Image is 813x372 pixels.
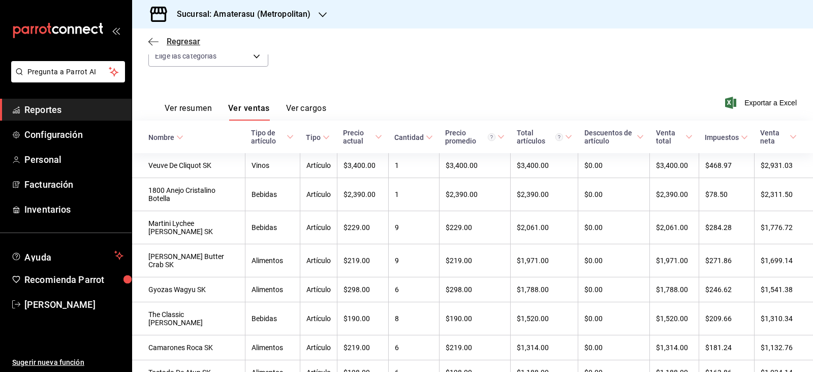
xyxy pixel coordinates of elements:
[300,335,337,360] td: Artículo
[251,129,294,145] span: Tipo de artículo
[245,153,300,178] td: Vinos
[760,129,797,145] span: Venta neta
[578,335,650,360] td: $0.00
[394,133,433,141] span: Cantidad
[155,51,217,61] span: Elige las categorías
[388,244,439,277] td: 9
[439,211,511,244] td: $229.00
[705,133,739,141] div: Impuestos
[584,129,644,145] span: Descuentos de artículo
[286,103,327,121] button: Ver cargos
[343,129,373,145] div: Precio actual
[699,277,754,302] td: $246.62
[24,298,123,311] span: [PERSON_NAME]
[439,178,511,211] td: $2,390.00
[7,74,125,84] a: Pregunta a Parrot AI
[488,133,495,141] svg: Precio promedio = Total artículos / cantidad
[245,302,300,335] td: Bebidas
[699,153,754,178] td: $468.97
[132,302,245,335] td: The Classic [PERSON_NAME]
[754,211,813,244] td: $1,776.72
[24,273,123,287] span: Recomienda Parrot
[754,178,813,211] td: $2,311.50
[754,302,813,335] td: $1,310.34
[699,211,754,244] td: $284.28
[337,153,388,178] td: $3,400.00
[300,211,337,244] td: Artículo
[511,302,578,335] td: $1,520.00
[439,244,511,277] td: $219.00
[245,178,300,211] td: Bebidas
[699,335,754,360] td: $181.24
[388,153,439,178] td: 1
[517,129,563,145] div: Total artículos
[306,133,321,141] div: Tipo
[300,302,337,335] td: Artículo
[245,244,300,277] td: Alimentos
[337,335,388,360] td: $219.00
[306,133,330,141] span: Tipo
[511,277,578,302] td: $1,788.00
[388,178,439,211] td: 1
[511,178,578,211] td: $2,390.00
[727,97,797,109] button: Exportar a Excel
[228,103,270,121] button: Ver ventas
[650,178,699,211] td: $2,390.00
[754,244,813,277] td: $1,699.14
[656,129,683,145] div: Venta total
[578,211,650,244] td: $0.00
[511,211,578,244] td: $2,061.00
[517,129,572,145] span: Total artículos
[445,129,495,145] div: Precio promedio
[132,153,245,178] td: Veuve De Cliquot SK
[245,277,300,302] td: Alimentos
[511,153,578,178] td: $3,400.00
[245,211,300,244] td: Bebidas
[578,277,650,302] td: $0.00
[578,244,650,277] td: $0.00
[337,302,388,335] td: $190.00
[167,37,200,46] span: Regresar
[132,178,245,211] td: 1800 Anejo Cristalino Botella
[439,335,511,360] td: $219.00
[337,211,388,244] td: $229.00
[754,153,813,178] td: $2,931.03
[24,103,123,117] span: Reportes
[24,178,123,191] span: Facturación
[578,178,650,211] td: $0.00
[12,357,123,368] span: Sugerir nueva función
[24,249,110,262] span: Ayuda
[148,133,183,141] span: Nombre
[165,103,326,121] div: navigation tabs
[300,277,337,302] td: Artículo
[439,153,511,178] td: $3,400.00
[584,129,635,145] div: Descuentos de artículo
[445,129,505,145] span: Precio promedio
[388,302,439,335] td: 8
[132,244,245,277] td: [PERSON_NAME] Butter Crab SK
[251,129,285,145] div: Tipo de artículo
[650,153,699,178] td: $3,400.00
[132,335,245,360] td: Camarones Roca SK
[760,129,788,145] div: Venta neta
[394,133,424,141] div: Cantidad
[300,153,337,178] td: Artículo
[300,178,337,211] td: Artículo
[439,302,511,335] td: $190.00
[165,103,212,121] button: Ver resumen
[300,244,337,277] td: Artículo
[337,277,388,302] td: $298.00
[337,244,388,277] td: $219.00
[245,335,300,360] td: Alimentos
[705,133,748,141] span: Impuestos
[27,67,109,77] span: Pregunta a Parrot AI
[650,244,699,277] td: $1,971.00
[650,302,699,335] td: $1,520.00
[337,178,388,211] td: $2,390.00
[112,26,120,35] button: open_drawer_menu
[754,335,813,360] td: $1,132.76
[511,244,578,277] td: $1,971.00
[132,277,245,302] td: Gyozas Wagyu SK
[24,153,123,166] span: Personal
